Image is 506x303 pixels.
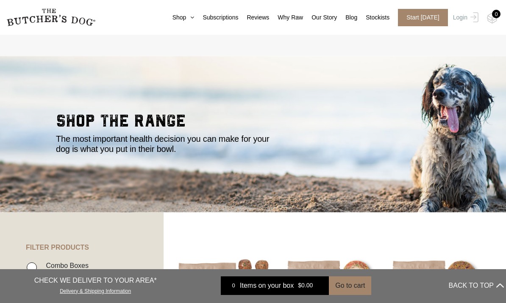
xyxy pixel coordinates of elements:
bdi: 0.00 [298,282,313,289]
a: Start [DATE] [389,9,451,26]
p: CHECK WE DELIVER TO YOUR AREA* [34,275,157,286]
label: Combo Boxes [42,260,89,271]
div: 0 [492,10,500,18]
button: BACK TO TOP [449,275,504,296]
a: Reviews [238,13,269,22]
a: Delivery & Shipping Information [60,286,131,294]
a: Stockists [357,13,389,22]
div: 0 [227,281,240,290]
p: The most important health decision you can make for your dog is what you put in their bowl. [56,134,281,154]
span: Items on your box [240,281,294,291]
img: TBD_Cart-Empty.png [487,13,498,24]
a: Login [451,9,478,26]
a: 0 Items on your box $0.00 [221,276,329,295]
span: $ [298,282,301,289]
h2: shop the range [56,113,450,134]
span: Start [DATE] [398,9,448,26]
button: Go to cart [329,276,371,295]
a: Shop [164,13,195,22]
a: Blog [337,13,357,22]
a: Why Raw [269,13,303,22]
a: Subscriptions [194,13,238,22]
a: Our Story [303,13,337,22]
